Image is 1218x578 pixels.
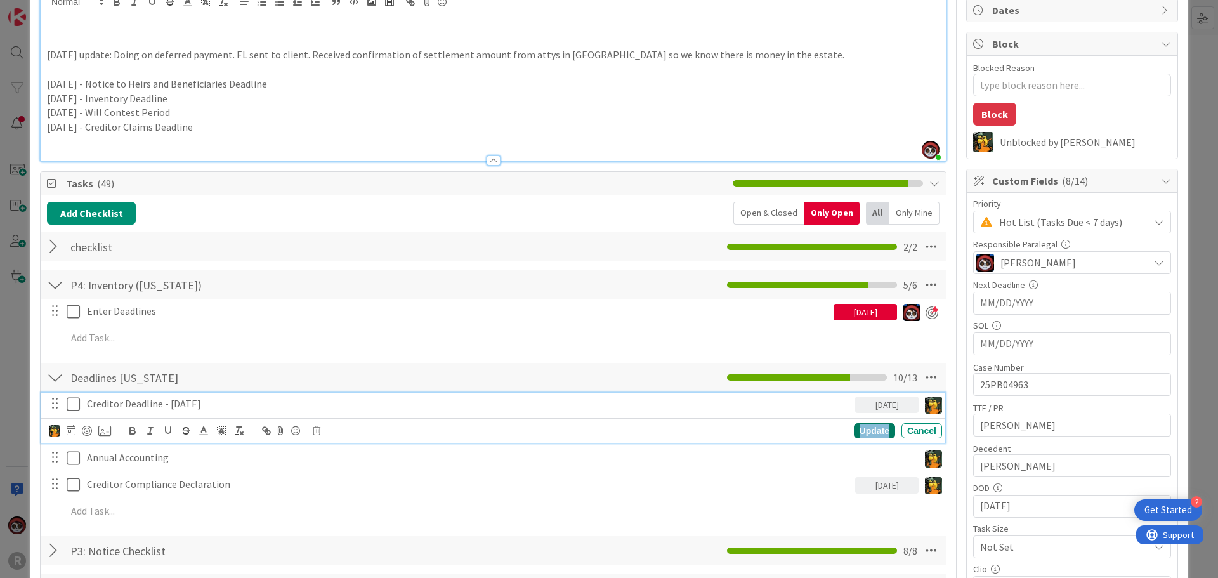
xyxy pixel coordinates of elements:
p: [DATE] - Notice to Heirs and Beneficiaries Deadline [47,77,940,91]
div: Priority [973,199,1171,208]
img: MR [925,397,942,414]
div: Open Get Started checklist, remaining modules: 2 [1134,499,1202,521]
p: [DATE] - Will Contest Period [47,105,940,120]
span: Not Set [980,538,1143,556]
img: JS [903,304,920,321]
span: 5 / 6 [903,277,917,292]
label: Blocked Reason [973,62,1035,74]
div: SOL [973,321,1171,330]
span: Tasks [66,176,726,191]
div: [DATE] [855,397,919,413]
button: Block [973,103,1016,126]
div: Open & Closed [733,202,804,225]
img: JS [976,254,994,272]
input: Add Checklist... [66,273,351,296]
input: Add Checklist... [66,366,351,389]
div: 2 [1191,496,1202,508]
span: ( 49 ) [97,177,114,190]
span: 10 / 13 [893,370,917,385]
div: Update [854,423,895,438]
p: [DATE] - Inventory Deadline [47,91,940,106]
input: Add Checklist... [66,539,351,562]
span: 2 / 2 [903,239,917,254]
input: MM/DD/YYYY [980,496,1164,517]
img: MR [925,477,942,494]
div: Next Deadline [973,280,1171,289]
span: Hot List (Tasks Due < 7 days) [999,213,1143,231]
img: MR [925,450,942,468]
div: DOD [973,483,1171,492]
p: Creditor Deadline - [DATE] [87,397,850,411]
input: MM/DD/YYYY [980,333,1164,355]
p: Annual Accounting [87,450,913,465]
div: [DATE] [855,477,919,494]
div: Cancel [901,423,942,438]
div: Only Open [804,202,860,225]
label: Decedent [973,443,1011,454]
div: Responsible Paralegal [973,240,1171,249]
p: [DATE] update: Doing on deferred payment. EL sent to client. Received confirmation of settlement ... [47,48,940,62]
p: Enter Deadlines [87,304,828,319]
span: Block [992,36,1155,51]
button: Add Checklist [47,202,136,225]
div: Task Size [973,524,1171,533]
div: Clio [973,565,1171,574]
div: All [866,202,889,225]
span: Custom Fields [992,173,1155,188]
span: 8 / 8 [903,543,917,558]
input: Add Checklist... [66,235,351,258]
div: Unblocked by [PERSON_NAME] [1000,136,1171,148]
div: Only Mine [889,202,940,225]
div: Get Started [1144,504,1192,516]
p: [DATE] - Creditor Claims Deadline [47,120,940,135]
label: TTE / PR [973,402,1004,414]
p: Creditor Compliance Declaration [87,477,850,492]
label: Case Number [973,362,1024,373]
span: ( 8/14 ) [1062,174,1088,187]
input: MM/DD/YYYY [980,292,1164,314]
img: MR [973,132,993,152]
span: Dates [992,3,1155,18]
span: [PERSON_NAME] [1000,255,1076,270]
img: MR [49,425,60,437]
span: Support [27,2,58,17]
div: [DATE] [834,304,897,320]
img: efyPljKj6gaW2F5hrzZcLlhqqXRxmi01.png [922,141,940,159]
